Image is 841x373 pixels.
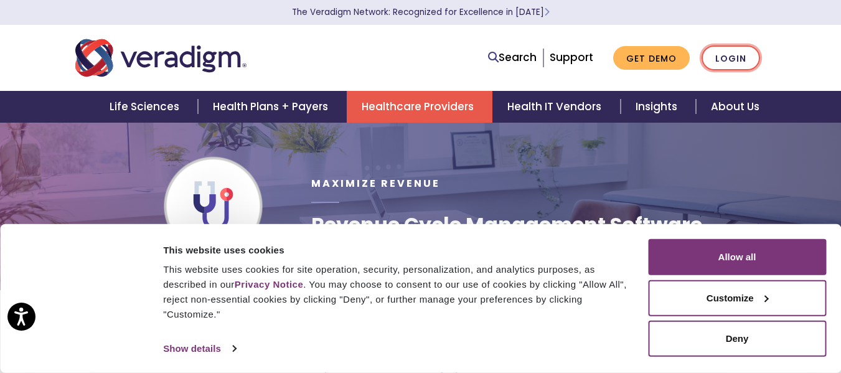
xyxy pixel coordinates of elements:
a: Get Demo [613,46,690,70]
a: Support [550,50,593,65]
button: Allow all [648,239,826,275]
a: Healthcare Providers [347,91,492,123]
a: Health Plans + Payers [198,91,347,123]
div: This website uses cookies [163,242,634,257]
a: Life Sciences [95,91,198,123]
iframe: Drift Chat Widget [602,283,826,358]
a: Login [702,45,760,71]
a: About Us [696,91,774,123]
span: Maximize Revenue [311,176,440,191]
div: This website uses cookies for site operation, security, personalization, and analytics purposes, ... [163,262,634,322]
a: Search [488,49,537,66]
a: Insights [621,91,696,123]
a: Health IT Vendors [492,91,620,123]
a: The Veradigm Network: Recognized for Excellence in [DATE]Learn More [292,6,550,18]
span: Learn More [544,6,550,18]
a: Show details [163,339,235,358]
a: Privacy Notice [235,279,303,290]
h1: Revenue Cycle Management Software [311,213,702,237]
img: Veradigm logo [75,37,247,78]
button: Customize [648,280,826,316]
